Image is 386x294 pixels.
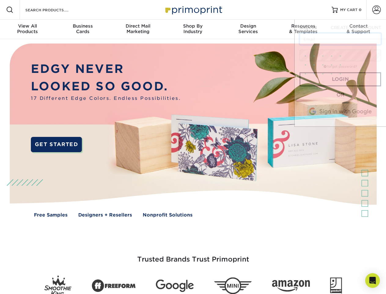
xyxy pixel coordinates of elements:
span: 17 Different Edge Colors. Endless Possibilities. [31,95,181,102]
div: Marketing [110,23,165,34]
iframe: Google Customer Reviews [2,275,52,292]
p: EDGY NEVER [31,60,181,78]
a: Nonprofit Solutions [143,212,193,219]
input: Email [300,33,381,45]
span: Resources [276,23,331,29]
a: BusinessCards [55,20,110,39]
a: Login [300,72,381,86]
span: Direct Mail [110,23,165,29]
img: Goodwill [330,277,342,294]
div: Cards [55,23,110,34]
a: Shop ByIndustry [165,20,220,39]
a: DesignServices [221,20,276,39]
a: Free Samples [34,212,68,219]
div: Services [221,23,276,34]
img: Amazon [272,280,310,292]
div: & Templates [276,23,331,34]
div: Open Intercom Messenger [365,273,380,288]
p: LOOKED SO GOOD. [31,78,181,95]
span: Design [221,23,276,29]
h3: Trusted Brands Trust Primoprint [14,241,372,271]
span: CREATE AN ACCOUNT [331,25,381,30]
span: Business [55,23,110,29]
span: SIGN IN [300,25,317,30]
span: Shop By [165,23,220,29]
span: 0 [359,8,362,12]
img: Primoprint [163,3,224,16]
a: Designers + Resellers [78,212,132,219]
div: Industry [165,23,220,34]
a: forgot password? [324,65,357,69]
a: GET STARTED [31,137,82,152]
a: Resources& Templates [276,20,331,39]
span: MY CART [340,7,358,13]
a: Direct MailMarketing [110,20,165,39]
div: OR [300,91,381,99]
input: SEARCH PRODUCTS..... [25,6,84,13]
img: Google [156,280,194,292]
